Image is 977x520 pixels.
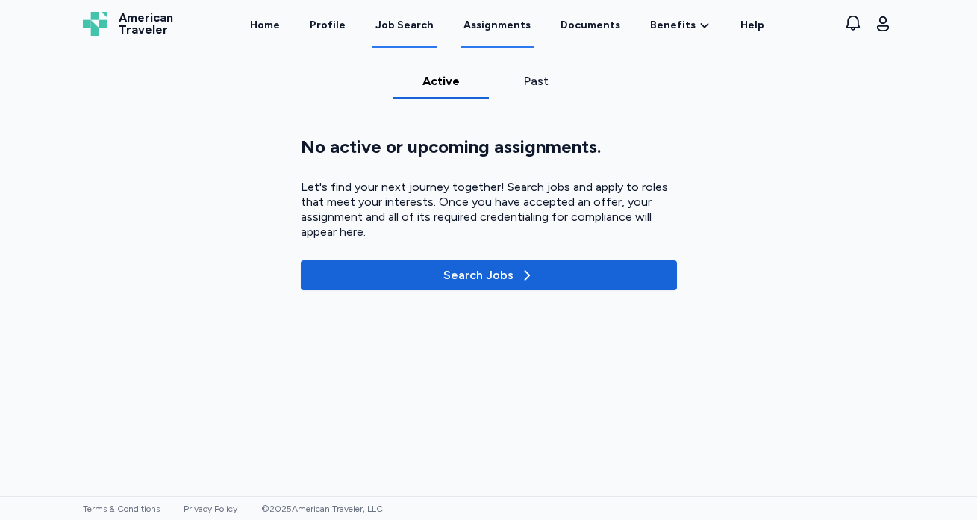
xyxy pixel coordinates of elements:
button: Search Jobs [301,260,677,290]
a: Assignments [461,1,534,48]
span: American Traveler [119,12,173,36]
a: Job Search [372,1,437,48]
div: No active or upcoming assignments. [301,135,677,159]
span: Benefits [650,18,696,33]
div: Active [399,72,483,90]
div: Let's find your next journey together! Search jobs and apply to roles that meet your interests. O... [301,180,677,239]
div: Search Jobs [443,266,534,284]
div: Past [495,72,578,90]
a: Benefits [650,18,711,33]
div: Job Search [375,18,434,33]
a: Privacy Policy [184,504,237,514]
a: Terms & Conditions [83,504,160,514]
img: Logo [83,12,107,36]
span: © 2025 American Traveler, LLC [261,504,383,514]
